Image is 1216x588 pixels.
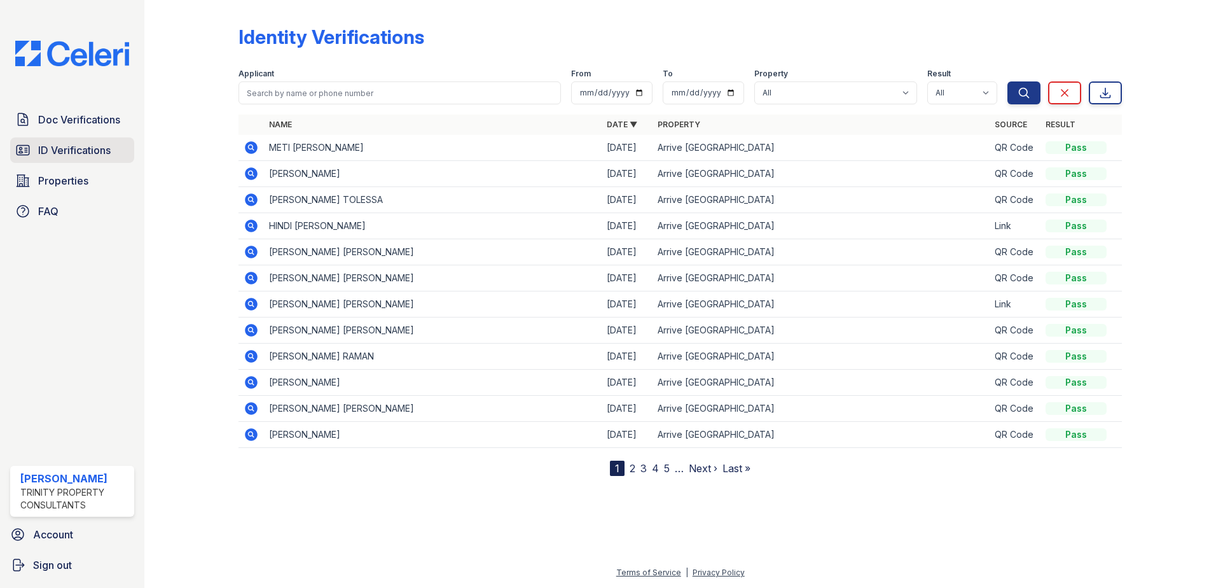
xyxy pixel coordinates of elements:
[264,291,602,318] td: [PERSON_NAME] [PERSON_NAME]
[658,120,700,129] a: Property
[990,161,1040,187] td: QR Code
[5,522,139,547] a: Account
[1046,376,1107,389] div: Pass
[264,161,602,187] td: [PERSON_NAME]
[990,318,1040,344] td: QR Code
[990,265,1040,291] td: QR Code
[238,69,274,79] label: Applicant
[269,120,292,129] a: Name
[686,568,688,577] div: |
[602,213,653,239] td: [DATE]
[1046,193,1107,206] div: Pass
[990,396,1040,422] td: QR Code
[990,291,1040,318] td: Link
[264,187,602,213] td: [PERSON_NAME] TOLESSA
[1046,324,1107,337] div: Pass
[653,370,990,396] td: Arrive [GEOGRAPHIC_DATA]
[653,291,990,318] td: Arrive [GEOGRAPHIC_DATA]
[1046,428,1107,441] div: Pass
[10,199,134,224] a: FAQ
[33,557,72,573] span: Sign out
[5,41,139,66] img: CE_Logo_Blue-a8612792a0a2168367f1c8372b55b34899dd931a85d93a1a3d3e32e68fde9ad4.png
[602,239,653,265] td: [DATE]
[20,486,129,512] div: Trinity Property Consultants
[20,471,129,486] div: [PERSON_NAME]
[990,422,1040,448] td: QR Code
[238,81,561,104] input: Search by name or phone number
[664,462,670,475] a: 5
[990,135,1040,161] td: QR Code
[653,213,990,239] td: Arrive [GEOGRAPHIC_DATA]
[1046,167,1107,180] div: Pass
[264,213,602,239] td: HINDI [PERSON_NAME]
[264,239,602,265] td: [PERSON_NAME] [PERSON_NAME]
[693,568,745,577] a: Privacy Policy
[653,239,990,265] td: Arrive [GEOGRAPHIC_DATA]
[653,265,990,291] td: Arrive [GEOGRAPHIC_DATA]
[1046,246,1107,258] div: Pass
[990,213,1040,239] td: Link
[38,143,111,158] span: ID Verifications
[610,461,625,476] div: 1
[602,370,653,396] td: [DATE]
[607,120,637,129] a: Date ▼
[602,422,653,448] td: [DATE]
[630,462,635,475] a: 2
[995,120,1027,129] a: Source
[1046,141,1107,154] div: Pass
[652,462,659,475] a: 4
[616,568,681,577] a: Terms of Service
[1046,298,1107,311] div: Pass
[264,344,602,370] td: [PERSON_NAME] RAMAN
[264,265,602,291] td: [PERSON_NAME] [PERSON_NAME]
[990,239,1040,265] td: QR Code
[675,461,684,476] span: …
[238,25,424,48] div: Identity Verifications
[653,422,990,448] td: Arrive [GEOGRAPHIC_DATA]
[602,265,653,291] td: [DATE]
[602,135,653,161] td: [DATE]
[10,107,134,132] a: Doc Verifications
[10,168,134,193] a: Properties
[990,370,1040,396] td: QR Code
[10,137,134,163] a: ID Verifications
[722,462,750,475] a: Last »
[1046,402,1107,415] div: Pass
[571,69,591,79] label: From
[1046,272,1107,284] div: Pass
[653,344,990,370] td: Arrive [GEOGRAPHIC_DATA]
[602,291,653,318] td: [DATE]
[264,396,602,422] td: [PERSON_NAME] [PERSON_NAME]
[602,396,653,422] td: [DATE]
[653,135,990,161] td: Arrive [GEOGRAPHIC_DATA]
[653,318,990,344] td: Arrive [GEOGRAPHIC_DATA]
[754,69,788,79] label: Property
[602,161,653,187] td: [DATE]
[1046,220,1107,232] div: Pass
[264,422,602,448] td: [PERSON_NAME]
[602,344,653,370] td: [DATE]
[264,370,602,396] td: [PERSON_NAME]
[1046,120,1075,129] a: Result
[927,69,951,79] label: Result
[264,318,602,344] td: [PERSON_NAME] [PERSON_NAME]
[33,527,73,542] span: Account
[38,112,120,127] span: Doc Verifications
[5,552,139,578] a: Sign out
[653,161,990,187] td: Arrive [GEOGRAPHIC_DATA]
[990,344,1040,370] td: QR Code
[640,462,647,475] a: 3
[602,187,653,213] td: [DATE]
[38,204,59,219] span: FAQ
[264,135,602,161] td: METI [PERSON_NAME]
[1046,350,1107,363] div: Pass
[689,462,717,475] a: Next ›
[653,187,990,213] td: Arrive [GEOGRAPHIC_DATA]
[653,396,990,422] td: Arrive [GEOGRAPHIC_DATA]
[990,187,1040,213] td: QR Code
[38,173,88,188] span: Properties
[663,69,673,79] label: To
[602,318,653,344] td: [DATE]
